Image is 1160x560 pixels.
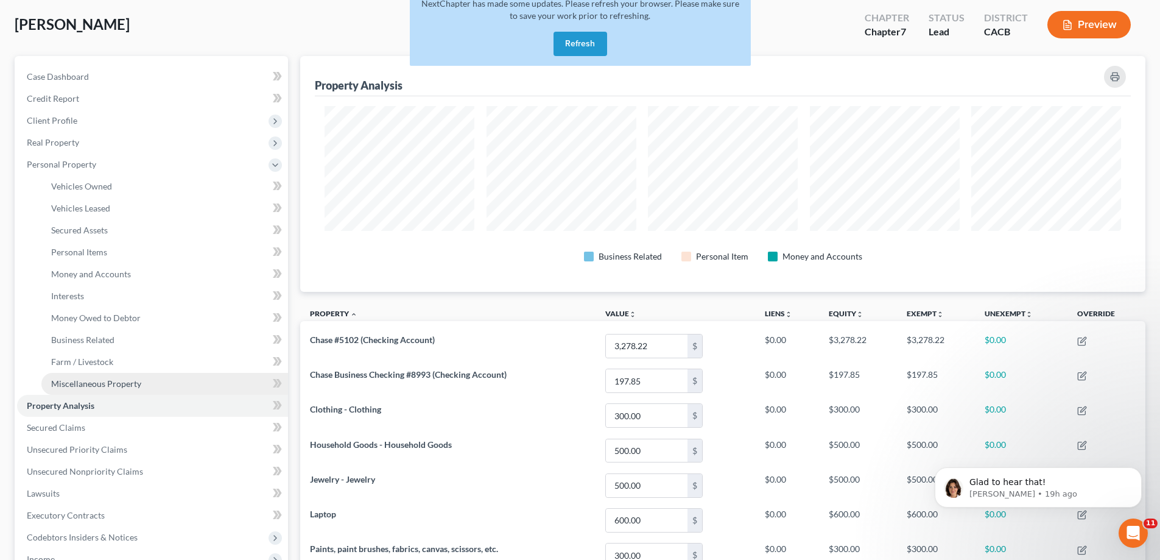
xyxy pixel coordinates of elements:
a: Secured Assets [41,219,288,241]
i: unfold_more [856,311,863,318]
a: Valueunfold_more [605,309,636,318]
span: More in the Help Center [84,175,199,186]
i: unfold_more [937,311,944,318]
td: $0.00 [975,433,1067,468]
i: expand_less [350,311,357,318]
div: In the meantime, these articles might help: [19,23,190,47]
a: Unexemptunfold_more [985,309,1033,318]
span: Jewelry - Jewelry [310,474,375,484]
i: unfold_more [785,311,792,318]
button: Send a message… [209,394,228,414]
input: 0.00 [606,404,687,427]
span: 11 [1144,519,1158,528]
span: Secured Assets [51,225,108,235]
span: Client Profile [27,115,77,126]
td: $600.00 [897,503,975,537]
span: Chase #5102 (Checking Account) [310,335,435,345]
a: Executory Contracts [17,505,288,526]
div: joined the conversation [52,208,208,219]
span: Laptop [310,509,336,519]
td: $0.00 [755,364,819,399]
div: $ [687,509,702,532]
span: Credit Report [27,93,79,104]
span: Codebtors Insiders & Notices [27,532,138,542]
button: go back [8,5,31,28]
i: unfold_more [629,311,636,318]
input: 0.00 [606,474,687,497]
div: Michelle says… [10,332,234,392]
span: Interests [51,291,84,301]
span: Case Dashboard [27,71,89,82]
span: Chase Business Checking #8993 (Checking Account) [310,369,507,380]
span: Lawsuits [27,488,60,498]
strong: Voluntary Petition - Rent Residence [50,99,169,122]
span: 7 [901,26,906,37]
td: $197.85 [897,364,975,399]
div: Emma says… [10,206,234,234]
a: Business Related [41,329,288,351]
div: Close [214,5,236,27]
div: Lead [929,25,965,39]
span: Unsecured Nonpriority Claims [27,466,143,477]
td: $3,278.22 [819,328,897,363]
button: Emoji picker [38,399,48,409]
div: Operator says… [10,55,234,206]
a: Farm / Livestock [41,351,288,373]
a: Money Owed to Debtor [41,307,288,329]
div: $ [687,404,702,427]
span: Money and Accounts [51,269,131,279]
button: Preview [1047,11,1131,38]
input: 0.00 [606,335,687,358]
div: Voluntary Petition - Address [38,56,233,88]
span: Money Owed to Debtor [51,313,141,323]
div: Voluntary Petition - Rent Residence [38,88,233,133]
td: $300.00 [819,399,897,433]
b: [PERSON_NAME] [52,210,121,218]
div: Chapter [865,11,909,25]
a: Property expand_less [310,309,357,318]
div: Business Related [599,250,662,263]
td: $500.00 [897,468,975,503]
textarea: Message… [10,374,233,394]
a: Equityunfold_more [829,309,863,318]
div: Personal Item [696,250,748,263]
a: Unsecured Priority Claims [17,439,288,461]
span: Executory Contracts [27,510,105,520]
span: Secured Claims [27,422,85,433]
div: $ [687,474,702,497]
span: Personal Items [51,247,107,257]
span: Miscellaneous Property [51,378,141,389]
div: Ok, thanks. Yes, it was helpful the article that you provided. [54,339,224,375]
a: Lawsuits [17,483,288,505]
input: 0.00 [606,509,687,532]
td: $0.00 [755,399,819,433]
a: Vehicles Leased [41,197,288,219]
div: $ [687,439,702,463]
div: Amendments [38,133,233,166]
button: Home [191,5,214,28]
div: Operator says… [10,16,234,55]
img: Profile image for Emma [37,208,49,220]
strong: Amendments [50,144,113,154]
button: Upload attachment [19,399,29,409]
div: Emma says… [10,234,234,332]
span: Household Goods - Household Goods [310,439,452,450]
span: Vehicles Leased [51,203,110,213]
td: $0.00 [755,468,819,503]
td: $3,278.22 [897,328,975,363]
div: Hi [PERSON_NAME]! How you have it listed now is how we typically advise users to enter it! [19,241,190,277]
a: More in the Help Center [38,166,233,196]
div: In the meantime, these articles might help: [10,16,200,54]
div: Property Analysis [315,78,402,93]
div: Money and Accounts [782,250,862,263]
div: $ [687,335,702,358]
td: $0.00 [755,503,819,537]
td: $197.85 [819,364,897,399]
td: $0.00 [975,364,1067,399]
a: Secured Claims [17,417,288,439]
div: CACB [984,25,1028,39]
span: Personal Property [27,159,96,169]
h1: Operator [59,6,102,15]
